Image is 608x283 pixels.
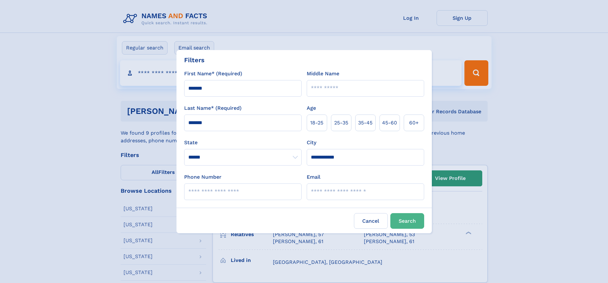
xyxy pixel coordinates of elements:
[409,119,419,127] span: 60+
[307,104,316,112] label: Age
[307,173,320,181] label: Email
[184,139,302,146] label: State
[184,55,205,65] div: Filters
[390,213,424,229] button: Search
[307,70,339,78] label: Middle Name
[184,70,242,78] label: First Name* (Required)
[184,173,221,181] label: Phone Number
[184,104,242,112] label: Last Name* (Required)
[310,119,323,127] span: 18‑25
[382,119,397,127] span: 45‑60
[334,119,348,127] span: 25‑35
[358,119,372,127] span: 35‑45
[307,139,316,146] label: City
[354,213,388,229] label: Cancel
